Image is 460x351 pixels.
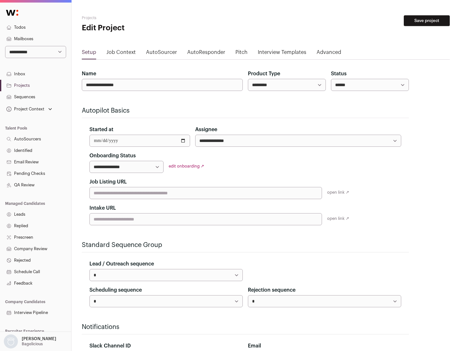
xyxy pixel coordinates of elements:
[106,49,136,59] a: Job Context
[82,23,204,33] h1: Edit Project
[82,15,204,20] h2: Projects
[89,260,154,268] label: Lead / Outreach sequence
[146,49,177,59] a: AutoSourcer
[248,342,401,350] div: Email
[5,107,44,112] div: Project Context
[169,164,204,168] a: edit onboarding ↗
[82,70,96,78] label: Name
[89,204,116,212] label: Intake URL
[195,126,217,133] label: Assignee
[258,49,306,59] a: Interview Templates
[248,286,295,294] label: Rejection sequence
[3,334,57,348] button: Open dropdown
[404,15,450,26] button: Save project
[317,49,341,59] a: Advanced
[82,49,96,59] a: Setup
[89,286,142,294] label: Scheduling sequence
[89,152,136,160] label: Onboarding Status
[3,6,22,19] img: Wellfound
[5,105,53,114] button: Open dropdown
[82,323,409,332] h2: Notifications
[22,341,43,347] p: Bagelicious
[89,126,113,133] label: Started at
[4,334,18,348] img: nopic.png
[89,342,131,350] label: Slack Channel ID
[22,336,56,341] p: [PERSON_NAME]
[187,49,225,59] a: AutoResponder
[248,70,280,78] label: Product Type
[82,241,409,250] h2: Standard Sequence Group
[235,49,248,59] a: Pitch
[331,70,347,78] label: Status
[82,106,409,115] h2: Autopilot Basics
[89,178,127,186] label: Job Listing URL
